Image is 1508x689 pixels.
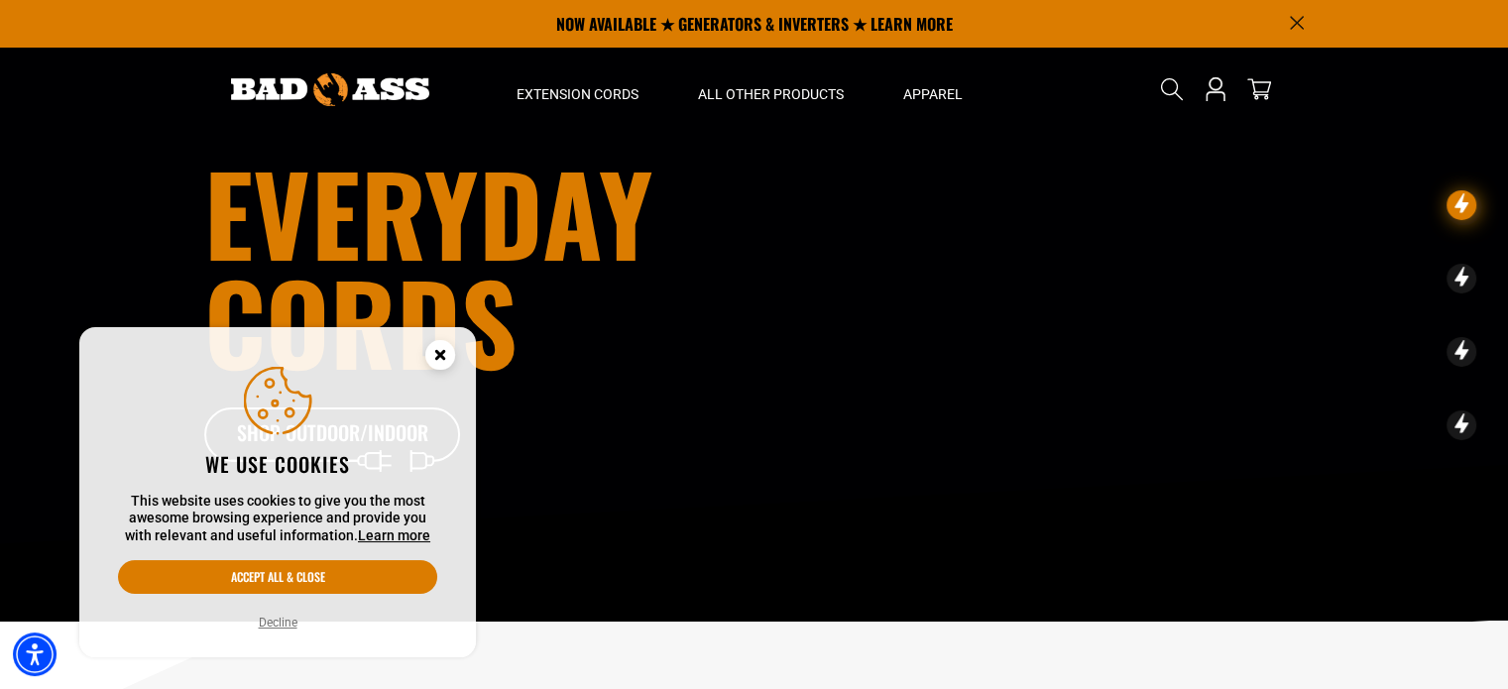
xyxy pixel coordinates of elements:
summary: Extension Cords [487,48,668,131]
div: Accessibility Menu [13,632,57,676]
a: This website uses cookies to give you the most awesome browsing experience and provide you with r... [358,527,430,543]
button: Decline [253,613,303,632]
span: Extension Cords [517,85,638,103]
h2: We use cookies [118,451,437,477]
button: Close this option [405,327,476,389]
h1: Everyday cords [204,158,865,376]
button: Accept all & close [118,560,437,594]
summary: Apparel [873,48,992,131]
a: cart [1243,77,1275,101]
summary: Search [1156,73,1188,105]
span: Apparel [903,85,963,103]
summary: All Other Products [668,48,873,131]
img: Bad Ass Extension Cords [231,73,429,106]
span: All Other Products [698,85,844,103]
a: Open this option [1200,48,1231,131]
p: This website uses cookies to give you the most awesome browsing experience and provide you with r... [118,493,437,545]
aside: Cookie Consent [79,327,476,658]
